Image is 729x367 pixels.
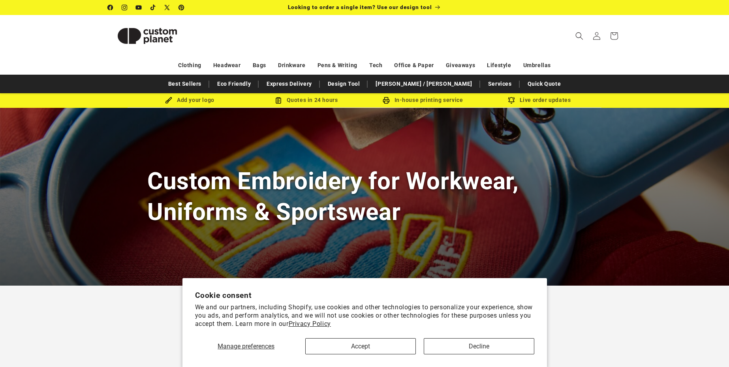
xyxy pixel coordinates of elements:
[446,58,475,72] a: Giveaways
[383,97,390,104] img: In-house printing
[248,95,364,105] div: Quotes in 24 hours
[108,18,187,54] img: Custom Planet
[523,58,551,72] a: Umbrellas
[372,77,476,91] a: [PERSON_NAME] / [PERSON_NAME]
[195,303,534,328] p: We and our partners, including Shopify, use cookies and other technologies to personalize your ex...
[524,77,565,91] a: Quick Quote
[364,95,481,105] div: In-house printing service
[213,77,255,91] a: Eco Friendly
[278,58,305,72] a: Drinkware
[132,95,248,105] div: Add your logo
[424,338,534,354] button: Decline
[195,338,297,354] button: Manage preferences
[369,58,382,72] a: Tech
[218,343,274,350] span: Manage preferences
[318,58,357,72] a: Pens & Writing
[275,97,282,104] img: Order Updates Icon
[178,58,201,72] a: Clothing
[213,58,241,72] a: Headwear
[508,97,515,104] img: Order updates
[195,291,534,300] h2: Cookie consent
[288,4,432,10] span: Looking to order a single item? Use our design tool
[571,27,588,45] summary: Search
[289,320,331,327] a: Privacy Policy
[305,338,416,354] button: Accept
[165,97,172,104] img: Brush Icon
[147,166,582,227] h1: Custom Embroidery for Workwear, Uniforms & Sportswear
[484,77,516,91] a: Services
[105,15,190,56] a: Custom Planet
[253,58,266,72] a: Bags
[164,77,205,91] a: Best Sellers
[394,58,434,72] a: Office & Paper
[263,77,316,91] a: Express Delivery
[487,58,511,72] a: Lifestyle
[481,95,597,105] div: Live order updates
[324,77,364,91] a: Design Tool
